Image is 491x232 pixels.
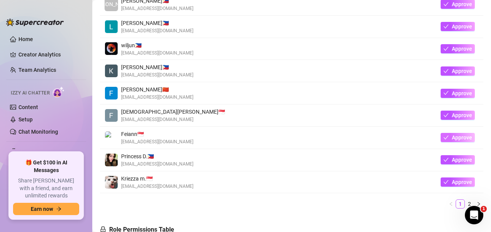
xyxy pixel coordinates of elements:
[121,41,193,50] span: wiljun 🇵🇭
[443,113,449,118] span: check
[474,199,483,209] li: Next Page
[449,202,453,206] span: left
[465,200,474,208] a: 2
[10,148,16,154] span: thunderbolt
[481,206,487,212] span: 1
[105,131,118,144] img: Feiann
[18,67,56,73] a: Team Analytics
[11,89,50,97] span: Izzy AI Chatter
[13,177,79,200] span: Share [PERSON_NAME] with a friend, and earn unlimited rewards
[121,50,193,57] span: [EMAIL_ADDRESS][DOMAIN_NAME]
[452,46,472,52] span: Approve
[441,133,475,142] button: Approve
[121,85,193,94] span: [PERSON_NAME] 🇨🇳
[121,19,193,27] span: [PERSON_NAME] 🇵🇭
[443,46,449,51] span: check
[443,157,449,162] span: check
[18,116,33,123] a: Setup
[121,63,193,71] span: [PERSON_NAME] 🇵🇭
[18,129,58,135] a: Chat Monitoring
[452,157,472,163] span: Approve
[13,203,79,215] button: Earn nowarrow-right
[441,22,475,31] button: Approve
[121,27,193,35] span: [EMAIL_ADDRESS][DOMAIN_NAME]
[443,68,449,74] span: check
[456,200,464,208] a: 1
[446,199,456,209] li: Previous Page
[446,199,456,209] button: left
[121,94,193,101] span: [EMAIL_ADDRESS][DOMAIN_NAME]
[105,20,118,33] img: Lanette Uy
[474,199,483,209] button: right
[31,206,53,212] span: Earn now
[465,199,474,209] li: 2
[105,176,118,189] img: Kriezza marie Sevilla
[452,112,472,118] span: Approve
[465,206,483,224] iframe: Intercom live chat
[452,68,472,74] span: Approve
[443,2,449,7] span: check
[452,23,472,30] span: Approve
[56,206,62,212] span: arrow-right
[121,174,193,183] span: Kriezza m. 🇸🇬
[441,89,475,98] button: Approve
[443,135,449,140] span: check
[121,152,193,161] span: Princess D. 🇵🇭
[121,183,193,190] span: [EMAIL_ADDRESS][DOMAIN_NAME]
[105,42,118,55] img: wiljun
[452,90,472,96] span: Approve
[121,5,193,12] span: [EMAIL_ADDRESS][DOMAIN_NAME]
[456,199,465,209] li: 1
[476,202,481,206] span: right
[121,161,193,168] span: [EMAIL_ADDRESS][DOMAIN_NAME]
[13,159,79,174] span: 🎁 Get $100 in AI Messages
[121,108,225,116] span: [DEMOGRAPHIC_DATA][PERSON_NAME] 🇸🇬
[105,154,118,166] img: Princess Dhawn Marco
[443,179,449,185] span: check
[452,134,472,141] span: Approve
[441,155,475,164] button: Approve
[18,48,80,61] a: Creator Analytics
[121,130,193,138] span: Feiann 🇸🇬
[452,179,472,185] span: Approve
[441,177,475,187] button: Approve
[121,138,193,146] span: [EMAIL_ADDRESS][DOMAIN_NAME]
[18,104,38,110] a: Content
[443,24,449,29] span: check
[441,44,475,53] button: Approve
[441,111,475,120] button: Approve
[452,1,472,7] span: Approve
[121,116,225,123] span: [EMAIL_ADDRESS][DOMAIN_NAME]
[6,18,64,26] img: logo-BBDzfeDw.svg
[121,71,193,79] span: [EMAIL_ADDRESS][DOMAIN_NAME]
[18,36,33,42] a: Home
[105,65,118,77] img: Kassandra Galang
[18,145,73,157] span: Automations
[53,86,65,98] img: AI Chatter
[105,109,118,122] img: Feiann Wang
[105,87,118,99] img: Francis Castino
[441,66,475,76] button: Approve
[443,90,449,96] span: check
